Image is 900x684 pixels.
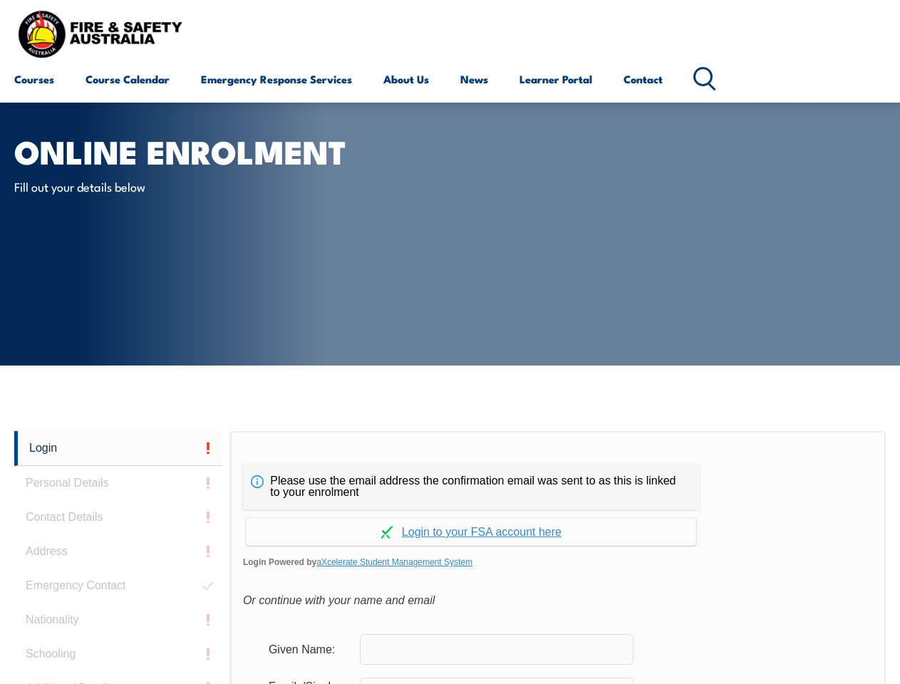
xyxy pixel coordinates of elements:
a: Course Calendar [86,62,170,96]
h1: Online Enrolment [14,137,366,165]
a: Learner Portal [519,62,592,96]
a: Emergency Response Services [201,62,352,96]
div: Or continue with your name and email [243,590,873,611]
a: Contact [624,62,663,96]
img: Log in withaxcelerate [381,526,393,539]
a: Courses [14,62,54,96]
div: Given Name: [257,636,360,663]
a: About Us [383,62,429,96]
p: Fill out your details below [14,178,274,195]
a: Login [14,431,222,466]
span: Login Powered by [243,551,873,573]
a: News [460,62,488,96]
div: Please use the email address the confirmation email was sent to as this is linked to your enrolment [243,464,699,509]
a: aXcelerate Student Management System [316,557,472,567]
